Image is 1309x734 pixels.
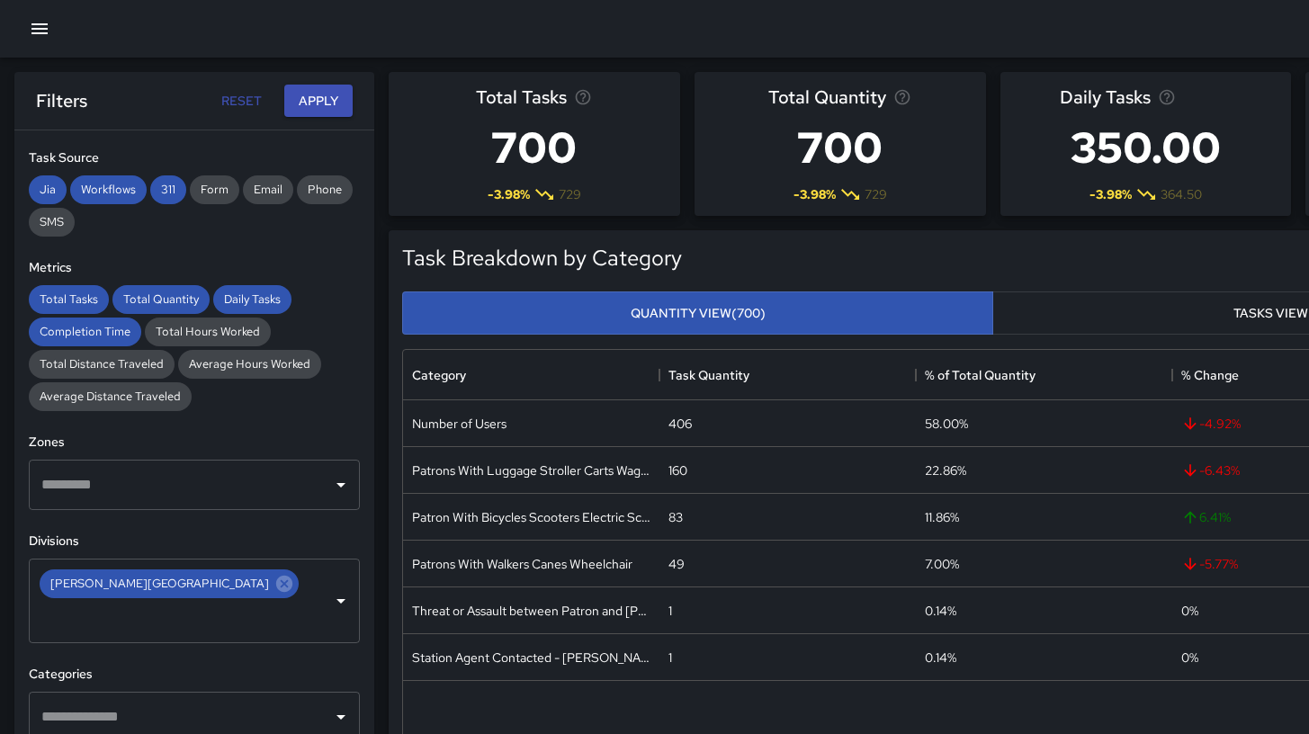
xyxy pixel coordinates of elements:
span: Average Hours Worked [178,356,321,371]
span: Total Tasks [29,291,109,307]
h3: 350.00 [1060,112,1232,183]
div: 11.86% [925,508,959,526]
h6: Categories [29,665,360,685]
span: -3.98 % [488,185,530,203]
div: Station Agent Contacted - BART PD Requested [412,649,650,667]
div: Total Quantity [112,285,210,314]
svg: Total task quantity in the selected period, compared to the previous period. [893,88,911,106]
div: Category [403,350,659,400]
div: 0.14% [925,649,956,667]
div: % of Total Quantity [916,350,1172,400]
span: SMS [29,214,75,229]
div: 22.86% [925,461,966,479]
div: 83 [668,508,683,526]
span: Daily Tasks [213,291,291,307]
span: 729 [559,185,581,203]
div: % Change [1181,350,1239,400]
span: 364.50 [1161,185,1202,203]
div: 406 [668,415,692,433]
h3: 700 [476,112,592,183]
span: Total Tasks [476,83,567,112]
div: 0.14% [925,602,956,620]
h5: Task Breakdown by Category [402,244,682,273]
div: Patrons With Luggage Stroller Carts Wagons [412,461,650,479]
div: Workflows [70,175,147,204]
div: Task Quantity [668,350,749,400]
div: Phone [297,175,353,204]
svg: Average number of tasks per day in the selected period, compared to the previous period. [1158,88,1176,106]
span: Email [243,182,293,197]
div: SMS [29,208,75,237]
div: Email [243,175,293,204]
button: Open [328,704,354,730]
span: 729 [865,185,887,203]
span: -4.92 % [1181,415,1241,433]
div: Average Hours Worked [178,350,321,379]
span: 0 % [1181,649,1198,667]
button: Apply [284,85,353,118]
div: Category [412,350,466,400]
span: Total Quantity [768,83,886,112]
div: 1 [668,649,672,667]
div: Total Distance Traveled [29,350,175,379]
div: 311 [150,175,186,204]
span: Average Distance Traveled [29,389,192,404]
button: Open [328,588,354,613]
div: [PERSON_NAME][GEOGRAPHIC_DATA] [40,569,299,598]
h3: 700 [768,112,911,183]
span: Daily Tasks [1060,83,1151,112]
button: Quantity View(700) [402,291,993,336]
span: -5.77 % [1181,555,1238,573]
span: Completion Time [29,324,141,339]
div: Total Hours Worked [145,318,271,346]
div: % of Total Quantity [925,350,1036,400]
div: 1 [668,602,672,620]
div: Patron With Bicycles Scooters Electric Scooters [412,508,650,526]
div: 7.00% [925,555,959,573]
span: Total Hours Worked [145,324,271,339]
button: Reset [212,85,270,118]
div: Completion Time [29,318,141,346]
span: [PERSON_NAME][GEOGRAPHIC_DATA] [40,573,280,594]
span: Total Quantity [112,291,210,307]
h6: Task Source [29,148,360,168]
div: Average Distance Traveled [29,382,192,411]
button: Open [328,472,354,497]
div: Total Tasks [29,285,109,314]
span: Jia [29,182,67,197]
div: Jia [29,175,67,204]
span: Form [190,182,239,197]
span: -3.98 % [1089,185,1132,203]
div: Form [190,175,239,204]
span: -6.43 % [1181,461,1240,479]
h6: Filters [36,86,87,115]
span: 0 % [1181,602,1198,620]
span: -3.98 % [793,185,836,203]
span: 311 [150,182,186,197]
h6: Divisions [29,532,360,551]
div: 49 [668,555,685,573]
span: Total Distance Traveled [29,356,175,371]
span: Workflows [70,182,147,197]
svg: Total number of tasks in the selected period, compared to the previous period. [574,88,592,106]
div: Daily Tasks [213,285,291,314]
h6: Metrics [29,258,360,278]
div: Threat or Assault between Patron and Patron - BART PD Contacted [412,602,650,620]
span: Phone [297,182,353,197]
div: 58.00% [925,415,968,433]
div: Task Quantity [659,350,916,400]
h6: Zones [29,433,360,452]
div: 160 [668,461,687,479]
div: Number of Users [412,415,507,433]
span: 6.41 % [1181,508,1231,526]
div: Patrons With Walkers Canes Wheelchair [412,555,632,573]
